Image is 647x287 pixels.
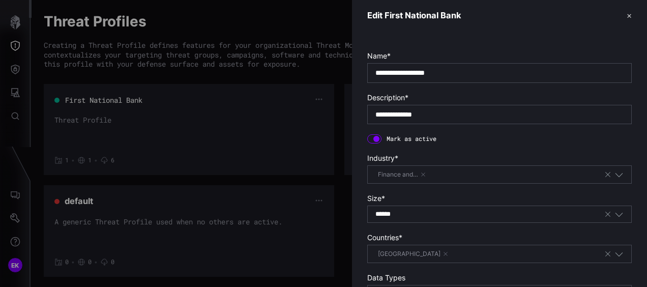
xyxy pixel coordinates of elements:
[627,10,632,21] button: ✕
[604,170,612,179] button: Clear selection
[614,210,624,219] button: Toggle options menu
[614,170,624,179] button: Toggle options menu
[375,249,451,259] span: South Africa
[604,249,612,259] button: Clear selection
[367,154,632,163] label: Industry *
[367,10,461,21] h3: Edit First National Bank
[367,233,632,242] label: Countries *
[614,249,624,259] button: Toggle options menu
[367,194,632,203] label: Size *
[367,273,632,282] label: Data Types
[367,93,632,102] label: Description *
[387,135,436,143] span: Mark as active
[367,51,632,61] label: Name *
[604,210,612,219] button: Clear selection
[375,169,429,180] span: Finance and Insurance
